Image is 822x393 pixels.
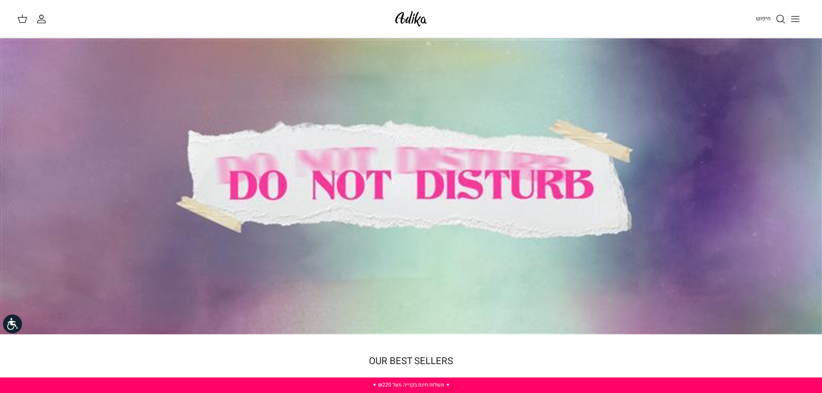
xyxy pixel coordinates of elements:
[756,14,771,22] span: חיפוש
[756,14,786,24] a: חיפוש
[786,9,805,28] button: Toggle menu
[369,354,453,368] a: OUR BEST SELLERS
[393,9,429,29] img: Adika IL
[36,14,50,24] a: החשבון שלי
[372,381,450,389] a: ✦ משלוח חינם בקנייה מעל ₪220 ✦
